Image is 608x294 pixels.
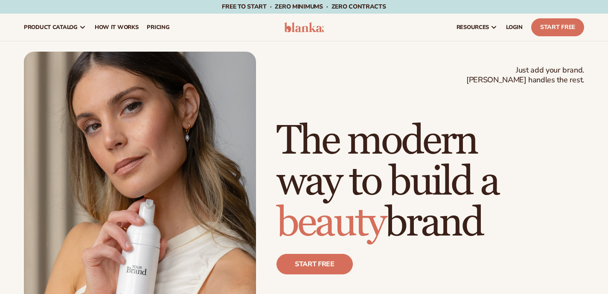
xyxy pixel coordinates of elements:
a: LOGIN [502,14,527,41]
a: resources [452,14,502,41]
a: pricing [143,14,174,41]
a: Start Free [531,18,584,36]
img: logo [284,22,324,32]
a: Start free [276,254,353,274]
h1: The modern way to build a brand [276,121,584,244]
span: beauty [276,198,385,248]
span: Just add your brand. [PERSON_NAME] handles the rest. [466,65,584,85]
span: Free to start · ZERO minimums · ZERO contracts [222,3,386,11]
a: product catalog [20,14,90,41]
span: pricing [147,24,169,31]
span: product catalog [24,24,78,31]
span: resources [457,24,489,31]
a: How It Works [90,14,143,41]
span: LOGIN [506,24,523,31]
span: How It Works [95,24,139,31]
